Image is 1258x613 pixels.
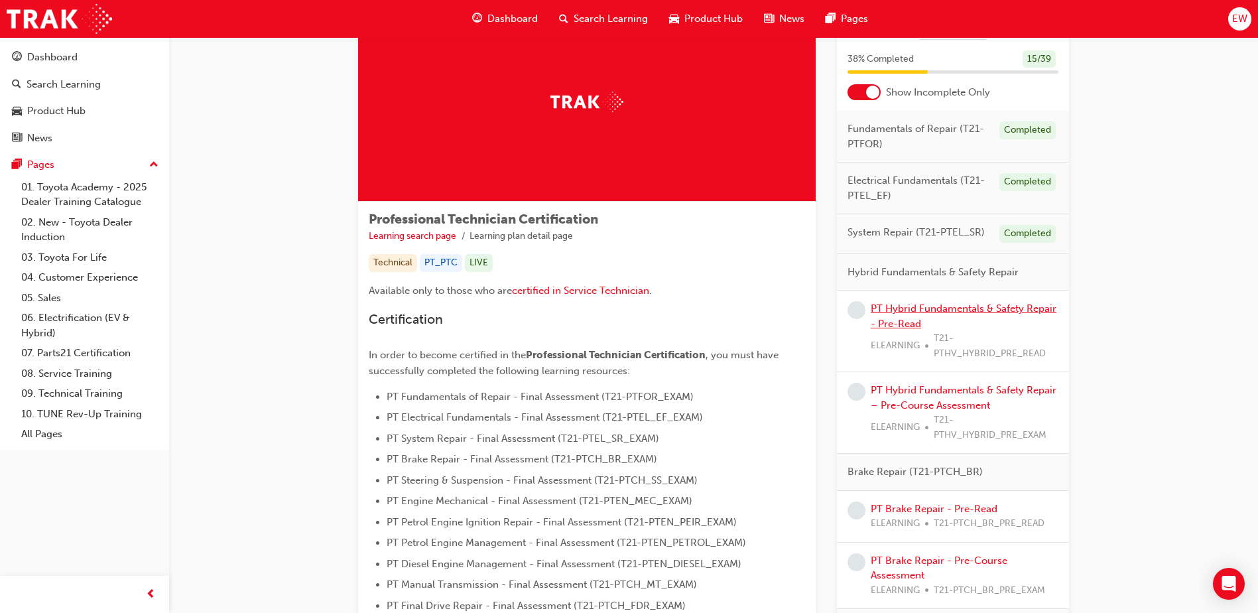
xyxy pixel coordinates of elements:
[16,424,164,444] a: All Pages
[16,177,164,212] a: 01. Toyota Academy - 2025 Dealer Training Catalogue
[369,212,598,227] span: Professional Technician Certification
[27,157,54,172] div: Pages
[871,503,997,515] a: PT Brake Repair - Pre-Read
[420,254,462,272] div: PT_PTC
[387,495,692,507] span: PT Engine Mechanical - Final Assessment (T21-PTEN_MEC_EXAM)
[1228,7,1251,31] button: EW
[526,349,706,361] span: Professional Technician Certification
[16,364,164,384] a: 08. Service Training
[1213,568,1245,600] div: Open Intercom Messenger
[848,301,865,319] span: learningRecordVerb_NONE-icon
[848,464,983,480] span: Brake Repair (T21-PTCH_BR)
[871,555,1007,582] a: PT Brake Repair - Pre-Course Assessment
[16,308,164,343] a: 06. Electrification (EV & Hybrid)
[871,516,920,531] span: ELEARNING
[934,516,1044,531] span: T21-PTCH_BR_PRE_READ
[27,131,52,146] div: News
[5,99,164,123] a: Product Hub
[387,516,737,528] span: PT Petrol Engine Ignition Repair - Final Assessment (T21-PTEN_PEIR_EXAM)
[559,11,568,27] span: search-icon
[764,11,774,27] span: news-icon
[5,126,164,151] a: News
[848,502,865,519] span: learningRecordVerb_NONE-icon
[871,583,920,598] span: ELEARNING
[16,383,164,404] a: 09. Technical Training
[12,159,22,171] span: pages-icon
[369,230,456,241] a: Learning search page
[12,79,21,91] span: search-icon
[871,420,920,435] span: ELEARNING
[826,11,836,27] span: pages-icon
[848,225,985,240] span: System Repair (T21-PTEL_SR)
[848,121,989,151] span: Fundamentals of Repair (T21-PTFOR)
[934,583,1045,598] span: T21-PTCH_BR_PRE_EXAM
[886,85,990,100] span: Show Incomplete Only
[472,11,482,27] span: guage-icon
[12,105,22,117] span: car-icon
[841,11,868,27] span: Pages
[387,453,657,465] span: PT Brake Repair - Final Assessment (T21-PTCH_BR_EXAM)
[387,558,741,570] span: PT Diesel Engine Management - Final Assessment (T21-PTEN_DIESEL_EXAM)
[487,11,538,27] span: Dashboard
[848,265,1019,280] span: Hybrid Fundamentals & Safety Repair
[871,303,1056,330] a: PT Hybrid Fundamentals & Safety Repair - Pre-Read
[387,579,697,590] span: PT Manual Transmission - Final Assessment (T21-PTCH_MT_EXAM)
[387,600,686,612] span: PT Final Drive Repair - Final Assessment (T21-PTCH_FDR_EXAM)
[871,338,920,354] span: ELEARNING
[369,285,512,297] span: Available only to those who are
[16,267,164,288] a: 04. Customer Experience
[5,153,164,177] button: Pages
[387,537,746,549] span: PT Petrol Engine Management - Final Assessment (T21-PTEN_PETROL_EXAM)
[548,5,659,33] a: search-iconSearch Learning
[146,586,156,603] span: prev-icon
[387,391,694,403] span: PT Fundamentals of Repair - Final Assessment (T21-PTFOR_EXAM)
[149,157,158,174] span: up-icon
[16,212,164,247] a: 02. New - Toyota Dealer Induction
[999,121,1056,139] div: Completed
[871,384,1056,411] a: PT Hybrid Fundamentals & Safety Repair – Pre-Course Assessment
[387,411,703,423] span: PT Electrical Fundamentals - Final Assessment (T21-PTEL_EF_EXAM)
[27,103,86,119] div: Product Hub
[16,288,164,308] a: 05. Sales
[1023,50,1056,68] div: 15 / 39
[934,331,1058,361] span: T21-PTHV_HYBRID_PRE_READ
[27,50,78,65] div: Dashboard
[1232,11,1247,27] span: EW
[369,349,781,377] span: , you must have successfully completed the following learning resources:
[512,285,649,297] a: certified in Service Technician
[848,383,865,401] span: learningRecordVerb_NONE-icon
[5,45,164,70] a: Dashboard
[16,247,164,268] a: 03. Toyota For Life
[5,72,164,97] a: Search Learning
[669,11,679,27] span: car-icon
[369,349,526,361] span: In order to become certified in the
[465,254,493,272] div: LIVE
[848,173,989,203] span: Electrical Fundamentals (T21-PTEL_EF)
[27,77,101,92] div: Search Learning
[999,225,1056,243] div: Completed
[779,11,804,27] span: News
[753,5,815,33] a: news-iconNews
[848,52,914,67] span: 38 % Completed
[470,229,573,244] li: Learning plan detail page
[387,474,698,486] span: PT Steering & Suspension - Final Assessment (T21-PTCH_SS_EXAM)
[12,133,22,145] span: news-icon
[659,5,753,33] a: car-iconProduct Hub
[16,404,164,425] a: 10. TUNE Rev-Up Training
[7,4,112,34] img: Trak
[934,413,1058,443] span: T21-PTHV_HYBRID_PRE_EXAM
[550,92,623,112] img: Trak
[462,5,548,33] a: guage-iconDashboard
[649,285,652,297] span: .
[369,312,443,327] span: Certification
[848,553,865,571] span: learningRecordVerb_NONE-icon
[387,433,659,444] span: PT System Repair - Final Assessment (T21-PTEL_SR_EXAM)
[12,52,22,64] span: guage-icon
[369,254,417,272] div: Technical
[999,173,1056,191] div: Completed
[684,11,743,27] span: Product Hub
[574,11,648,27] span: Search Learning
